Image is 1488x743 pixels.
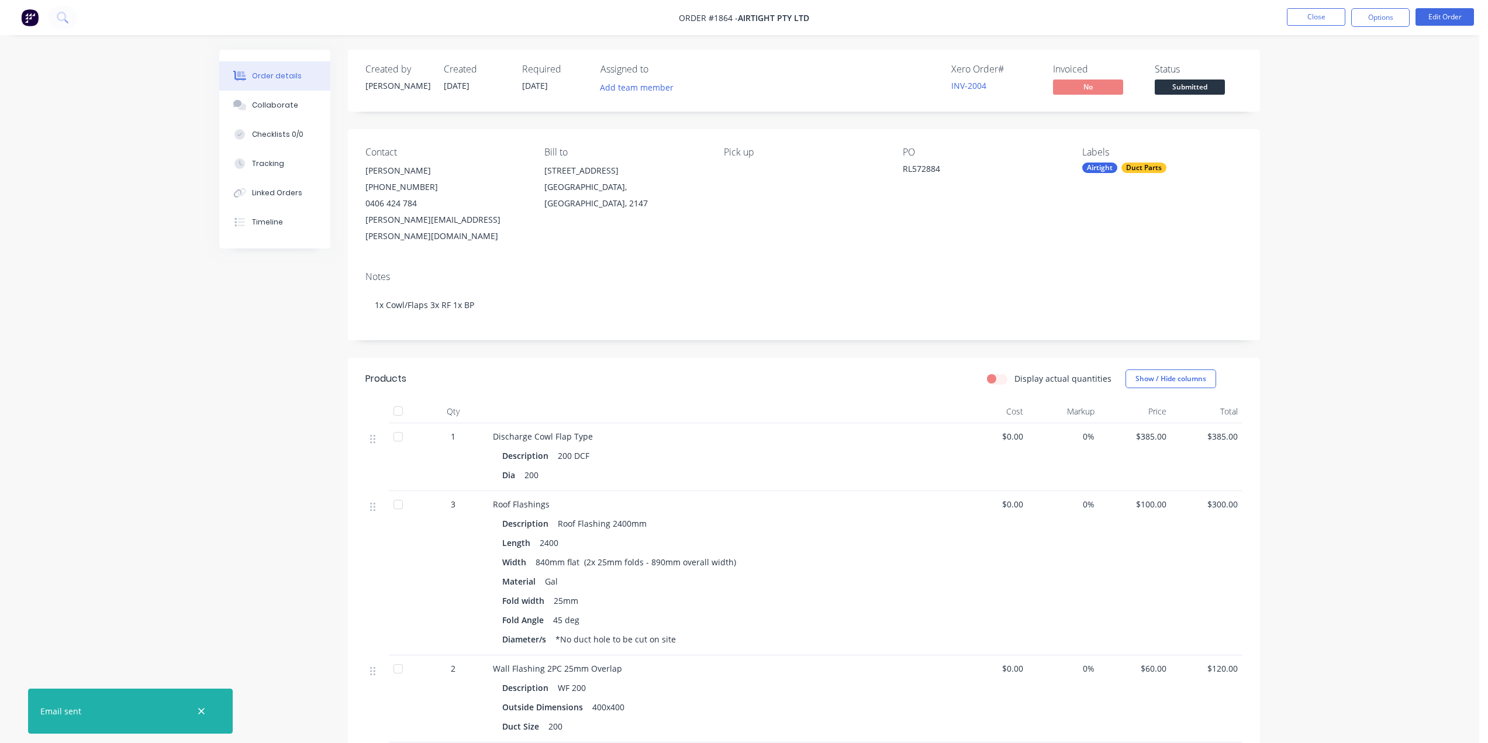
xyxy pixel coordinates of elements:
[365,372,406,386] div: Products
[522,64,586,75] div: Required
[1033,498,1095,510] span: 0%
[544,163,705,179] div: [STREET_ADDRESS]
[502,679,553,696] div: Description
[903,147,1063,158] div: PO
[451,662,455,675] span: 2
[1416,8,1474,26] button: Edit Order
[738,12,809,23] span: Airtight Pty Ltd
[365,163,526,179] div: [PERSON_NAME]
[1082,147,1242,158] div: Labels
[252,129,303,140] div: Checklists 0/0
[1351,8,1410,27] button: Options
[522,80,548,91] span: [DATE]
[600,64,717,75] div: Assigned to
[252,100,298,110] div: Collaborate
[956,400,1028,423] div: Cost
[365,195,526,212] div: 0406 424 784
[252,217,283,227] div: Timeline
[951,64,1039,75] div: Xero Order #
[600,80,680,95] button: Add team member
[365,80,430,92] div: [PERSON_NAME]
[502,534,535,551] div: Length
[553,515,651,532] div: Roof Flashing 2400mm
[1028,400,1100,423] div: Markup
[493,431,593,442] span: Discharge Cowl Flap Type
[1099,400,1171,423] div: Price
[502,515,553,532] div: Description
[1014,372,1111,385] label: Display actual quantities
[365,64,430,75] div: Created by
[1126,369,1216,388] button: Show / Hide columns
[219,178,330,208] button: Linked Orders
[520,466,543,483] div: 200
[219,149,330,178] button: Tracking
[535,534,563,551] div: 2400
[544,147,705,158] div: Bill to
[365,147,526,158] div: Contact
[594,80,680,95] button: Add team member
[444,64,508,75] div: Created
[548,611,584,628] div: 45 deg
[1171,400,1243,423] div: Total
[1176,430,1238,443] span: $385.00
[544,163,705,212] div: [STREET_ADDRESS][GEOGRAPHIC_DATA], [GEOGRAPHIC_DATA], 2147
[502,447,553,464] div: Description
[502,592,549,609] div: Fold width
[903,163,1049,179] div: RL572884
[365,271,1242,282] div: Notes
[1053,80,1123,94] span: No
[588,699,629,716] div: 400x400
[444,80,469,91] span: [DATE]
[451,498,455,510] span: 3
[1287,8,1345,26] button: Close
[679,12,738,23] span: Order #1864 -
[553,447,594,464] div: 200 DCF
[493,663,622,674] span: Wall Flashing 2PC 25mm Overlap
[951,80,986,91] a: INV-2004
[502,573,540,590] div: Material
[551,631,681,648] div: *No duct hole to be cut on site
[531,554,741,571] div: 840mm flat (2x 25mm folds - 890mm overall width)
[493,499,550,510] span: Roof Flashings
[1053,64,1141,75] div: Invoiced
[502,631,551,648] div: Diameter/s
[1104,430,1166,443] span: $385.00
[1104,498,1166,510] span: $100.00
[219,91,330,120] button: Collaborate
[219,61,330,91] button: Order details
[1033,662,1095,675] span: 0%
[540,573,562,590] div: Gal
[365,163,526,244] div: [PERSON_NAME][PHONE_NUMBER]0406 424 784[PERSON_NAME][EMAIL_ADDRESS][PERSON_NAME][DOMAIN_NAME]
[451,430,455,443] span: 1
[961,430,1023,443] span: $0.00
[961,498,1023,510] span: $0.00
[961,662,1023,675] span: $0.00
[553,679,591,696] div: WF 200
[1155,80,1225,97] button: Submitted
[502,554,531,571] div: Width
[418,400,488,423] div: Qty
[502,718,544,735] div: Duct Size
[1155,64,1242,75] div: Status
[1082,163,1117,173] div: Airtight
[40,705,81,717] div: Email sent
[252,158,284,169] div: Tracking
[544,179,705,212] div: [GEOGRAPHIC_DATA], [GEOGRAPHIC_DATA], 2147
[21,9,39,26] img: Factory
[549,592,583,609] div: 25mm
[252,188,302,198] div: Linked Orders
[365,212,526,244] div: [PERSON_NAME][EMAIL_ADDRESS][PERSON_NAME][DOMAIN_NAME]
[502,611,548,628] div: Fold Angle
[1176,498,1238,510] span: $300.00
[502,699,588,716] div: Outside Dimensions
[1033,430,1095,443] span: 0%
[1176,662,1238,675] span: $120.00
[1104,662,1166,675] span: $60.00
[219,208,330,237] button: Timeline
[502,466,520,483] div: Dia
[219,120,330,149] button: Checklists 0/0
[1155,80,1225,94] span: Submitted
[1121,163,1166,173] div: Duct Parts
[365,287,1242,323] div: 1x Cowl/Flaps 3x RF 1x BP
[252,71,302,81] div: Order details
